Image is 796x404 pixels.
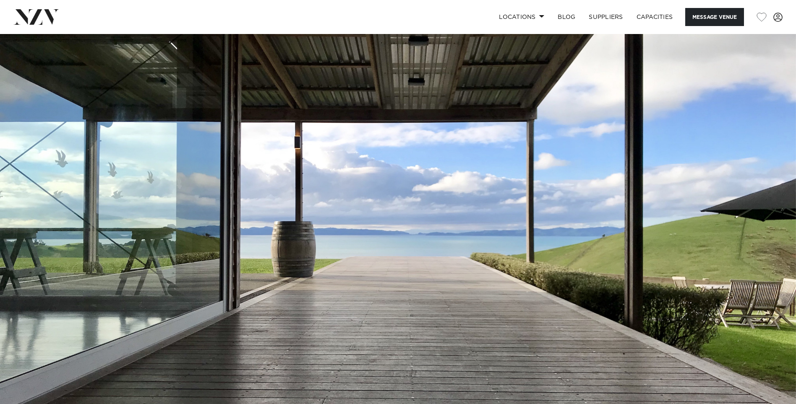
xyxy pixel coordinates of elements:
[582,8,629,26] a: SUPPLIERS
[685,8,744,26] button: Message Venue
[492,8,551,26] a: Locations
[630,8,680,26] a: Capacities
[13,9,59,24] img: nzv-logo.png
[551,8,582,26] a: BLOG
